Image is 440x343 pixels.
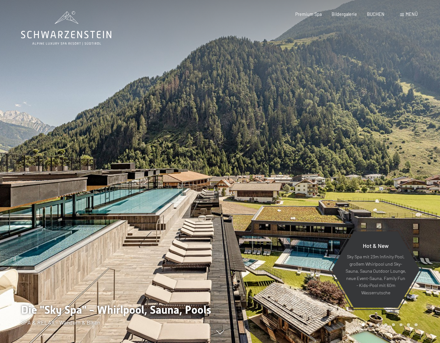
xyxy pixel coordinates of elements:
[406,11,418,17] span: Menü
[295,11,322,17] a: Premium Spa
[392,323,395,326] div: Carousel Page 5
[359,323,417,326] div: Carousel Pagination
[369,323,372,326] div: Carousel Page 2
[384,323,387,326] div: Carousel Page 4
[400,323,403,326] div: Carousel Page 6
[407,323,410,326] div: Carousel Page 7
[377,323,380,326] div: Carousel Page 3
[331,231,420,308] a: Hot & New Sky Spa mit 23m Infinity Pool, großem Whirlpool und Sky-Sauna, Sauna Outdoor Lounge, ne...
[414,323,418,326] div: Carousel Page 8
[362,323,365,326] div: Carousel Page 1 (Current Slide)
[363,242,389,249] span: Hot & New
[332,11,357,17] a: Bildergalerie
[367,11,385,17] a: BUCHEN
[345,254,406,297] p: Sky Spa mit 23m Infinity Pool, großem Whirlpool und Sky-Sauna, Sauna Outdoor Lounge, neue Event-S...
